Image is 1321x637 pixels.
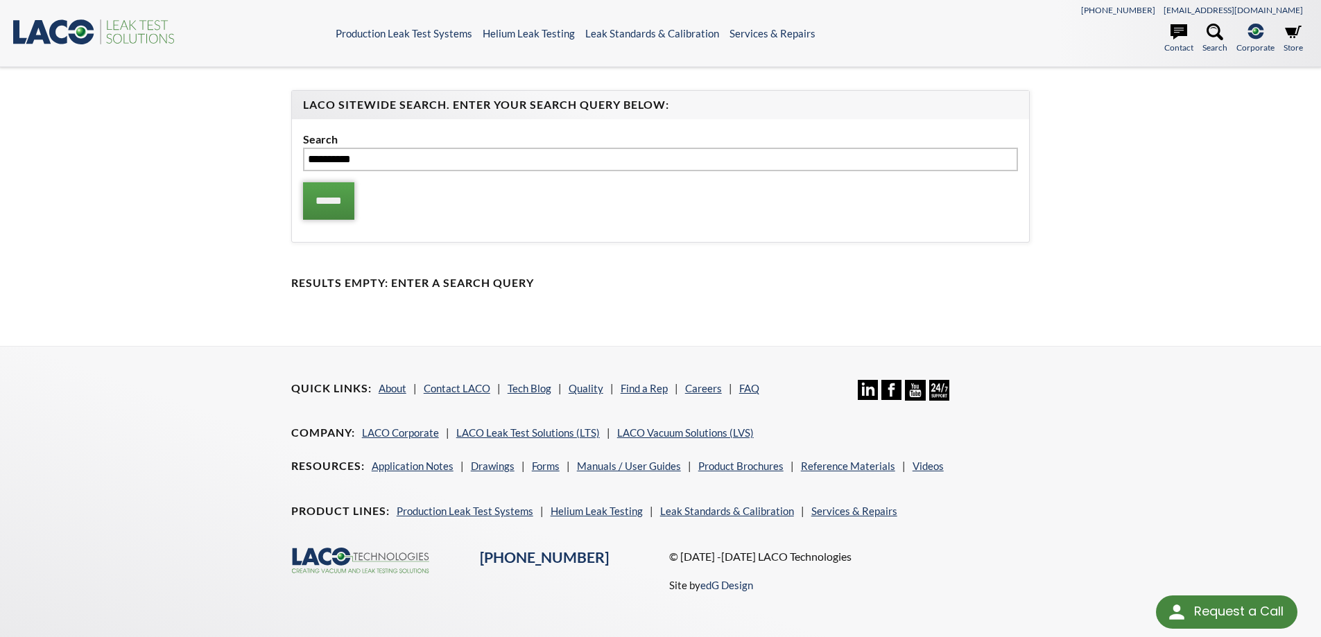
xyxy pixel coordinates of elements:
[929,390,949,403] a: 24/7 Support
[913,460,944,472] a: Videos
[669,548,1030,566] p: © [DATE] -[DATE] LACO Technologies
[291,426,355,440] h4: Company
[801,460,895,472] a: Reference Materials
[551,505,643,517] a: Helium Leak Testing
[483,27,575,40] a: Helium Leak Testing
[929,380,949,400] img: 24/7 Support Icon
[617,426,754,439] a: LACO Vacuum Solutions (LVS)
[456,426,600,439] a: LACO Leak Test Solutions (LTS)
[291,459,365,473] h4: Resources
[685,382,722,394] a: Careers
[303,98,1019,112] h4: LACO Sitewide Search. Enter your Search Query Below:
[471,460,515,472] a: Drawings
[397,505,533,517] a: Production Leak Test Systems
[811,505,897,517] a: Services & Repairs
[480,548,609,566] a: [PHONE_NUMBER]
[569,382,603,394] a: Quality
[532,460,560,472] a: Forms
[424,382,490,394] a: Contact LACO
[372,460,454,472] a: Application Notes
[669,577,753,593] p: Site by
[700,579,753,591] a: edG Design
[621,382,668,394] a: Find a Rep
[1284,24,1303,54] a: Store
[698,460,784,472] a: Product Brochures
[1081,5,1155,15] a: [PHONE_NUMBER]
[739,382,759,394] a: FAQ
[303,130,1019,148] label: Search
[362,426,439,439] a: LACO Corporate
[1166,601,1188,623] img: round button
[1202,24,1227,54] a: Search
[508,382,551,394] a: Tech Blog
[660,505,794,517] a: Leak Standards & Calibration
[291,504,390,518] h4: Product Lines
[585,27,719,40] a: Leak Standards & Calibration
[1156,595,1297,629] div: Request a Call
[1236,41,1275,54] span: Corporate
[577,460,681,472] a: Manuals / User Guides
[291,381,372,396] h4: Quick Links
[291,276,1030,290] h4: Results Empty: Enter a Search Query
[379,382,406,394] a: About
[336,27,472,40] a: Production Leak Test Systems
[1194,595,1284,627] div: Request a Call
[729,27,815,40] a: Services & Repairs
[1164,24,1193,54] a: Contact
[1164,5,1303,15] a: [EMAIL_ADDRESS][DOMAIN_NAME]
